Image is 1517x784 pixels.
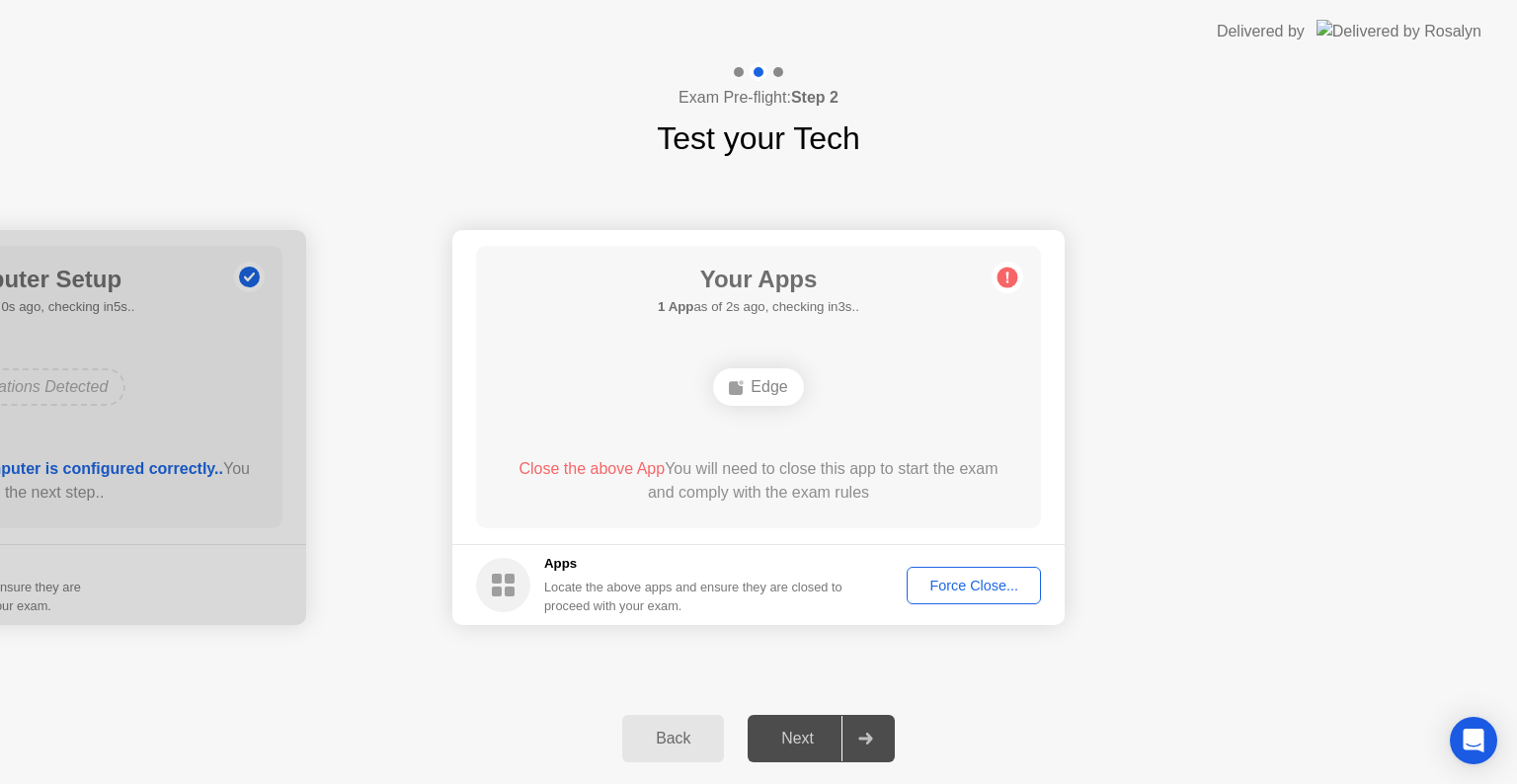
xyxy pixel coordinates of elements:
button: Next [748,715,895,762]
button: Force Close... [907,567,1041,604]
div: Locate the above apps and ensure they are closed to proceed with your exam. [544,578,843,615]
div: Next [754,730,841,747]
button: Back [622,715,724,762]
h4: Exam Pre-flight: [679,86,838,110]
span: Close the above App [519,460,665,477]
div: Force Close... [914,578,1034,593]
div: Edge [713,368,803,406]
b: 1 App [658,299,693,314]
div: You will need to close this app to start the exam and comply with the exam rules [505,457,1013,505]
h5: Apps [544,554,843,574]
h5: as of 2s ago, checking in3s.. [658,297,859,317]
h1: Test your Tech [657,115,860,162]
b: Step 2 [791,89,838,106]
div: Open Intercom Messenger [1450,717,1497,764]
img: Delivered by Rosalyn [1317,20,1481,42]
div: Back [628,730,718,747]
div: Delivered by [1217,20,1305,43]
h1: Your Apps [658,262,859,297]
